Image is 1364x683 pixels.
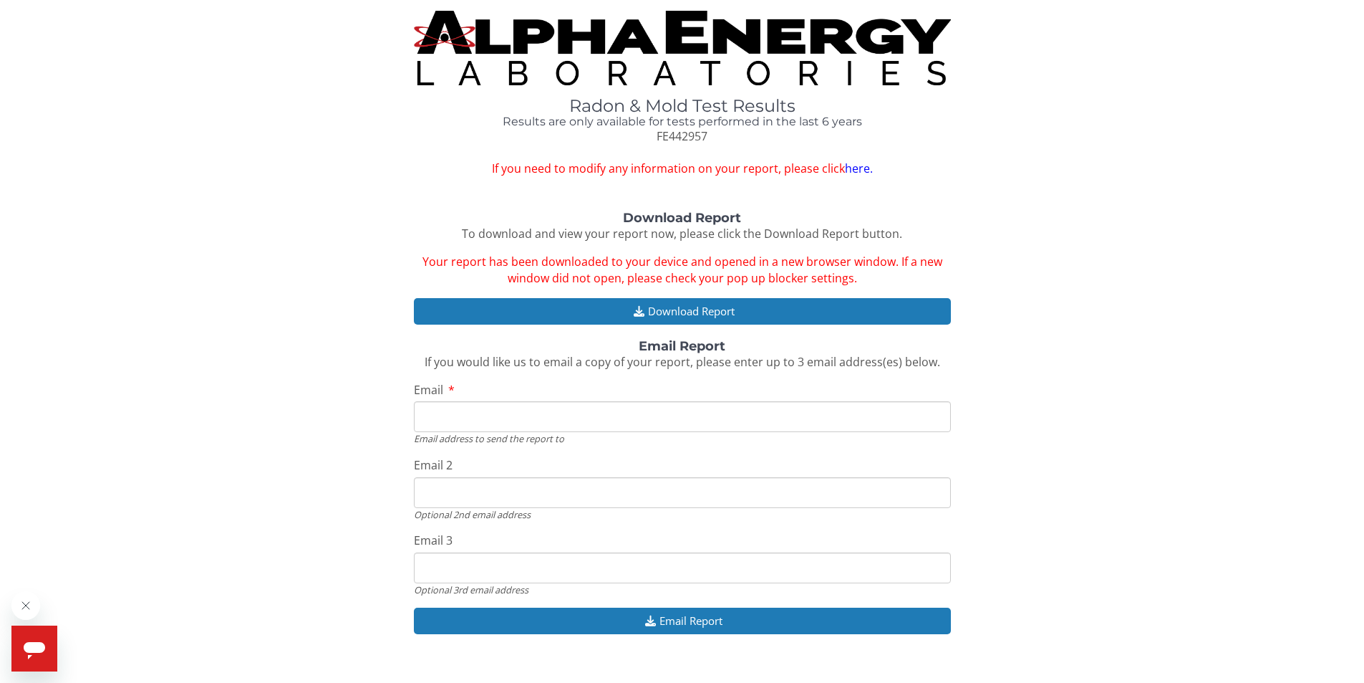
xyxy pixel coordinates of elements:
div: Optional 3rd email address [414,583,951,596]
strong: Download Report [623,210,741,226]
span: Help [9,10,32,22]
h4: Results are only available for tests performed in the last 6 years [414,115,951,128]
div: Optional 2nd email address [414,508,951,521]
span: Your report has been downloaded to your device and opened in a new browser window. If a new windo... [422,254,942,286]
strong: Email Report [639,338,725,354]
iframe: Close message [11,591,40,620]
div: Email address to send the report to [414,432,951,445]
span: Email 3 [414,532,453,548]
img: TightCrop.jpg [414,11,951,85]
span: Email 2 [414,457,453,473]
span: FE442957 [657,128,707,144]
iframe: Button to launch messaging window [11,626,57,672]
span: If you need to modify any information on your report, please click [414,161,951,177]
button: Download Report [414,298,951,325]
h1: Radon & Mold Test Results [414,97,951,115]
a: here. [845,161,873,176]
span: If you would like us to email a copy of your report, please enter up to 3 email address(es) below. [425,354,940,370]
span: To download and view your report now, please click the Download Report button. [462,226,902,242]
span: Email [414,382,443,398]
button: Email Report [414,608,951,634]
